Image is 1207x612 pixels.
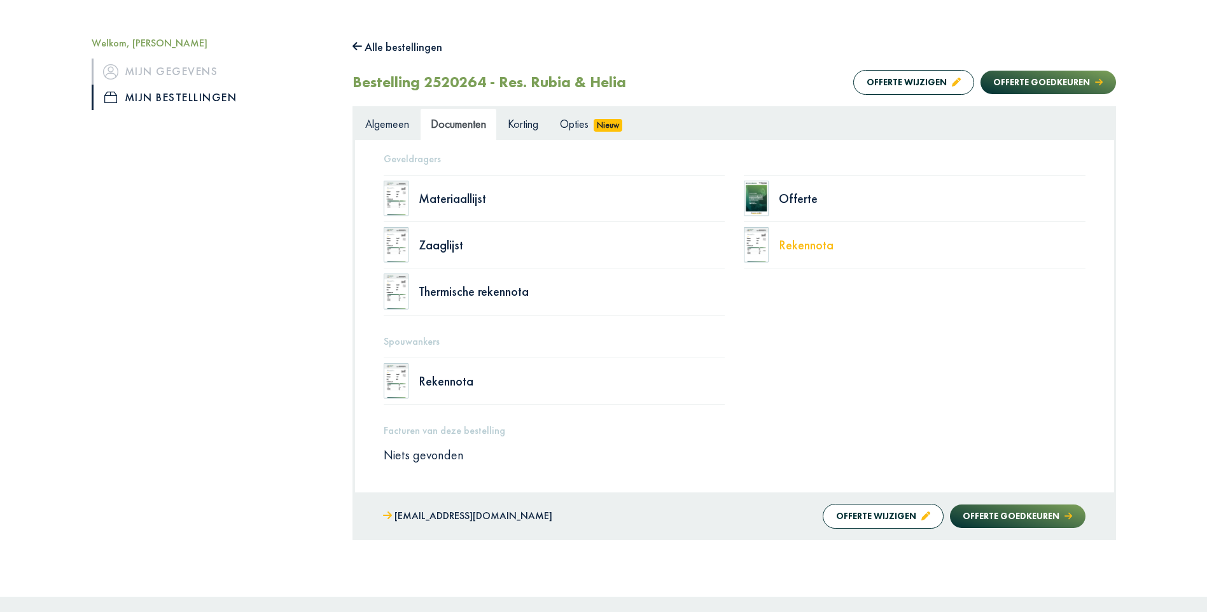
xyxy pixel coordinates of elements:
button: Alle bestellingen [352,37,443,57]
span: Korting [508,116,538,131]
ul: Tabs [354,108,1114,139]
h5: Facturen van deze bestelling [384,424,1085,436]
span: Opties [560,116,589,131]
div: Rekennota [419,375,725,387]
div: Offerte [779,192,1085,205]
h5: Spouwankers [384,335,1085,347]
div: Rekennota [779,239,1085,251]
img: icon [104,92,117,103]
button: Offerte goedkeuren [950,504,1085,528]
span: Documenten [431,116,486,131]
a: iconMijn gegevens [92,59,333,84]
button: Offerte goedkeuren [980,71,1115,94]
span: Algemeen [365,116,409,131]
img: doc [384,227,409,263]
div: Niets gevonden [374,447,1095,463]
img: icon [103,64,118,80]
h2: Bestelling 2520264 - Res. Rubia & Helia [352,73,626,92]
img: doc [744,227,769,263]
img: doc [384,363,409,399]
div: Zaaglijst [419,239,725,251]
a: [EMAIL_ADDRESS][DOMAIN_NAME] [383,507,552,525]
img: doc [384,181,409,216]
button: Offerte wijzigen [823,504,944,529]
span: Nieuw [594,119,623,132]
img: doc [744,181,769,216]
div: Thermische rekennota [419,285,725,298]
h5: Geveldragers [384,153,1085,165]
div: Materiaallijst [419,192,725,205]
h5: Welkom, [PERSON_NAME] [92,37,333,49]
button: Offerte wijzigen [853,70,974,95]
img: doc [384,274,409,309]
a: iconMijn bestellingen [92,85,333,110]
